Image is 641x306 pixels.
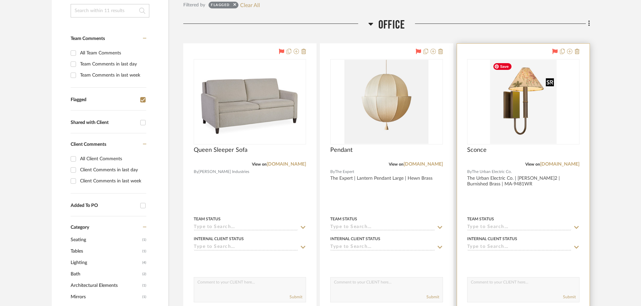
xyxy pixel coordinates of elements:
[71,36,105,41] span: Team Comments
[194,236,244,242] div: Internal Client Status
[240,1,260,9] button: Clear All
[194,146,248,154] span: Queen Sleeper Sofa
[71,280,141,291] span: Architectural Elements
[290,294,302,300] button: Submit
[71,225,89,230] span: Category
[211,3,230,9] div: Flagged
[142,269,146,279] span: (2)
[330,236,380,242] div: Internal Client Status
[330,146,352,154] span: Pendant
[404,162,443,167] a: [DOMAIN_NAME]
[71,234,141,246] span: Seating
[378,18,405,32] span: Office
[467,244,571,251] input: Type to Search…
[80,154,145,164] div: All Client Comments
[389,162,404,166] span: View on
[71,291,141,303] span: Mirrors
[525,162,540,166] span: View on
[194,244,298,251] input: Type to Search…
[467,216,494,222] div: Team Status
[71,97,137,103] div: Flagged
[335,169,354,175] span: The Expert
[540,162,579,167] a: [DOMAIN_NAME]
[330,224,435,231] input: Type to Search…
[71,4,149,17] input: Search within 11 results
[194,59,306,144] div: 0
[252,162,267,166] span: View on
[490,60,557,144] img: Sconce
[330,216,357,222] div: Team Status
[467,236,517,242] div: Internal Client Status
[467,59,579,144] div: 0
[267,162,306,167] a: [DOMAIN_NAME]
[80,165,145,175] div: Client Comments in last day
[330,244,435,251] input: Type to Search…
[142,246,146,257] span: (1)
[330,169,335,175] span: By
[426,294,439,300] button: Submit
[80,176,145,186] div: Client Comments in last week
[194,169,198,175] span: By
[80,59,145,70] div: Team Comments in last day
[80,48,145,58] div: All Team Comments
[344,60,428,144] img: Pendant
[71,257,141,268] span: Lighting
[142,234,146,245] span: (1)
[467,169,472,175] span: By
[142,280,146,291] span: (1)
[71,142,106,147] span: Client Comments
[80,70,145,81] div: Team Comments in last week
[198,169,249,175] span: [PERSON_NAME] Industries
[71,268,141,280] span: Bath
[183,1,205,9] div: Filtered by
[142,292,146,302] span: (1)
[197,60,303,144] img: Queen Sleeper Sofa
[467,146,487,154] span: Sconce
[563,294,576,300] button: Submit
[472,169,512,175] span: The Urban Electric Co.
[71,203,137,209] div: Added To PO
[467,224,571,231] input: Type to Search…
[331,59,442,144] div: 0
[493,63,512,70] span: Save
[142,257,146,268] span: (4)
[71,246,141,257] span: Tables
[194,216,221,222] div: Team Status
[71,120,137,126] div: Shared with Client
[194,224,298,231] input: Type to Search…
